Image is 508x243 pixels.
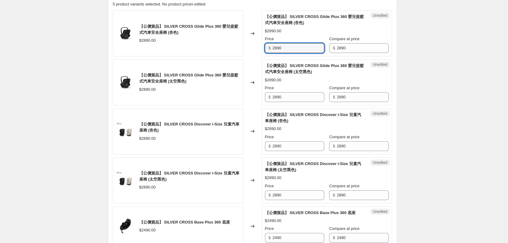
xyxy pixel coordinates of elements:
[329,184,360,188] span: Compare at price
[333,193,335,197] span: $
[265,210,356,215] span: 【公價貨品】 SILVER CROSS Base Plus 360 底座
[265,14,364,25] span: 【公價貨品】 SILVER CROSS Glide Plus 360 嬰兒提籃式汽車安全座椅 (杏色)
[333,235,335,240] span: $
[373,62,387,67] span: Unedited
[333,95,335,99] span: $
[139,73,238,83] span: 【公價貨品】 SILVER CROSS Glide Plus 360 嬰兒提籃式汽車安全座椅 (太空黑色)
[373,13,387,18] span: Unedited
[139,86,156,93] div: $2890.00
[139,136,156,142] div: $2890.00
[139,220,230,224] span: 【公價貨品】 SILVER CROSS Base Plus 360 底座
[269,95,271,99] span: $
[265,135,274,139] span: Price
[329,226,360,231] span: Compare at price
[265,28,281,34] div: $2890.00
[116,217,134,235] img: SX454.00EU_2d8326c0-4faa-4360-9a89-680c67cff00d_80x.jpg
[265,86,274,90] span: Price
[265,77,281,83] div: $2890.00
[373,111,387,116] span: Unedited
[265,63,364,74] span: 【公價貨品】 SILVER CROSS Glide Plus 360 嬰兒提籃式汽車安全座椅 (太空黑色)
[265,175,281,181] div: $2890.00
[113,2,206,6] span: 5 product variants selected. No product prices edited:
[333,144,335,148] span: $
[373,160,387,165] span: Unedited
[116,171,134,189] img: 392821e1d94d55d4a76ff081f95b69a4-850x850_80x.jpg
[116,122,134,140] img: 392821e1d94d55d4a76ff081f95b69a4-850x850_80x.jpg
[265,126,281,132] div: $2890.00
[139,122,239,132] span: 【公價貨品】 SILVER CROSS Discover i-Size 兒童汽車座椅 (杏色)
[329,37,360,41] span: Compare at price
[116,24,134,43] img: SX456.IBEU_a8a1601a-bb8a-4d31-8a74-4b3d3de947d3_80x.jpg
[333,46,335,50] span: $
[269,235,271,240] span: $
[265,161,361,172] span: 【公價貨品】 SILVER CROSS Discover i-Size 兒童汽車座椅 (太空黑色)
[139,171,239,181] span: 【公價貨品】 SILVER CROSS Discover i-Size 兒童汽車座椅 (太空黑色)
[116,73,134,92] img: SX456.IBEU_a8a1601a-bb8a-4d31-8a74-4b3d3de947d3_80x.jpg
[265,226,274,231] span: Price
[139,184,156,190] div: $2890.00
[265,112,361,123] span: 【公價貨品】 SILVER CROSS Discover i-Size 兒童汽車座椅 (杏色)
[269,144,271,148] span: $
[139,24,238,35] span: 【公價貨品】 SILVER CROSS Glide Plus 360 嬰兒提籃式汽車安全座椅 (杏色)
[373,209,387,214] span: Unedited
[265,184,274,188] span: Price
[329,135,360,139] span: Compare at price
[265,218,281,224] div: $2490.00
[139,37,156,44] div: $2890.00
[139,227,156,233] div: $2490.00
[269,193,271,197] span: $
[329,86,360,90] span: Compare at price
[269,46,271,50] span: $
[265,37,274,41] span: Price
